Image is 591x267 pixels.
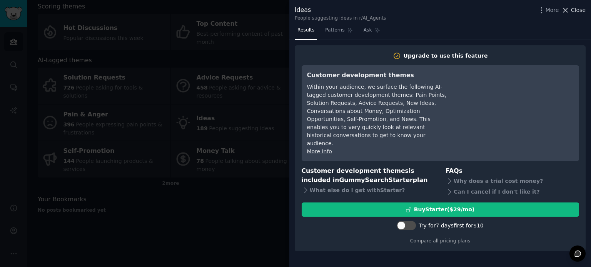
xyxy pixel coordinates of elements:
span: GummySearch Starter [339,176,412,184]
div: People suggesting ideas in r/AI_Agents [295,15,386,22]
button: Close [561,6,586,14]
button: BuyStarter($29/mo) [302,202,579,217]
span: Results [297,27,314,34]
span: Patterns [325,27,344,34]
a: More info [307,148,332,154]
span: Close [571,6,586,14]
div: Within your audience, we surface the following AI-tagged customer development themes: Pain Points... [307,83,447,148]
div: Upgrade to use this feature [404,52,488,60]
a: Compare all pricing plans [410,238,470,244]
h3: Customer development themes is included in plan [302,166,435,185]
iframe: YouTube video player [458,71,574,128]
span: More [546,6,559,14]
div: Can I cancel if I don't like it? [446,186,579,197]
span: Ask [364,27,372,34]
div: Why does a trial cost money? [446,176,579,186]
h3: Customer development themes [307,71,447,80]
a: Patterns [322,24,355,40]
a: Results [295,24,317,40]
div: Try for 7 days first for $10 [419,222,483,230]
div: Buy Starter ($ 29 /mo ) [414,206,474,214]
div: Ideas [295,5,386,15]
div: What else do I get with Starter ? [302,185,435,196]
a: Ask [361,24,383,40]
button: More [538,6,559,14]
h3: FAQs [446,166,579,176]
